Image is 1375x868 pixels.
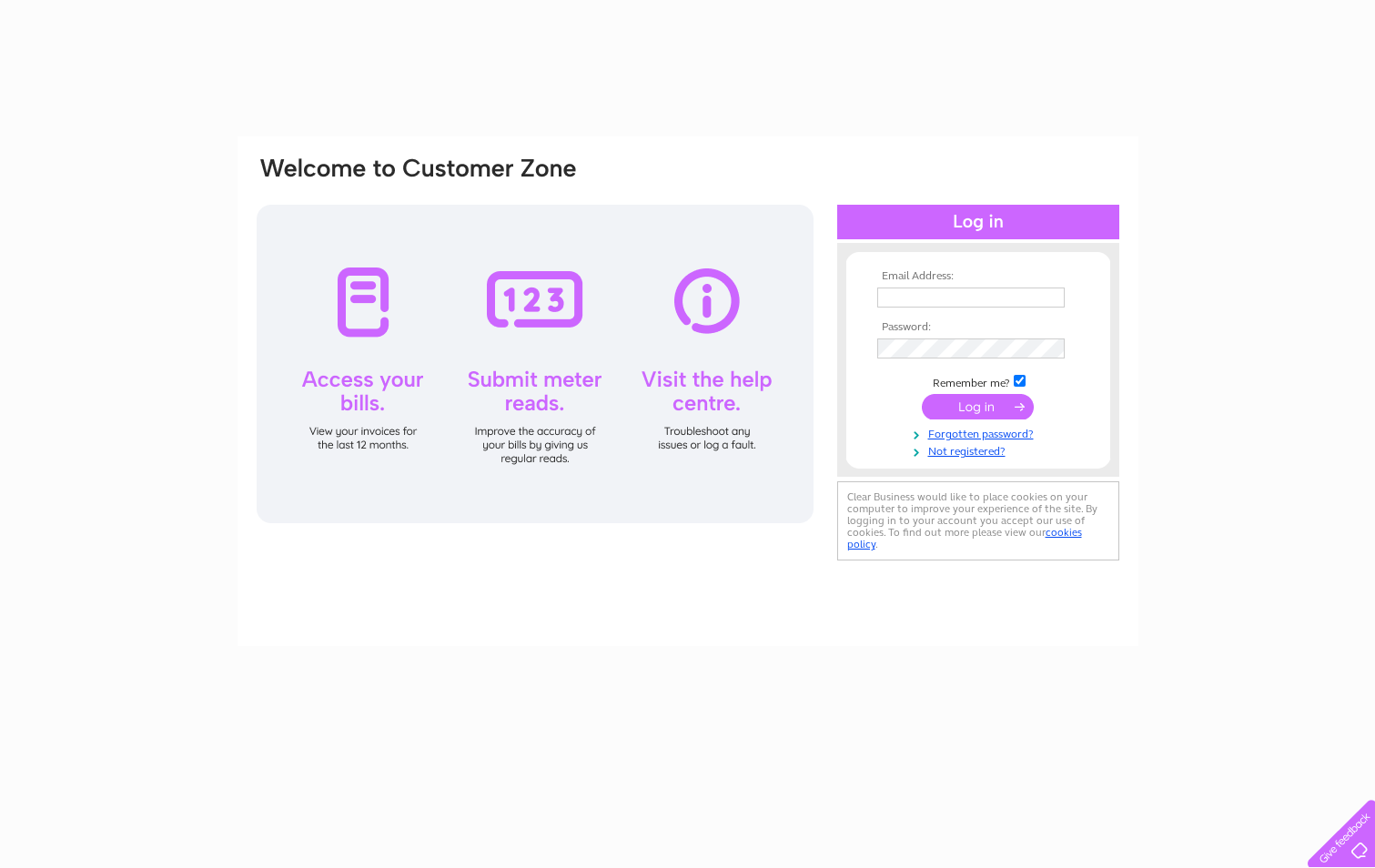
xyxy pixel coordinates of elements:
[847,526,1082,550] a: cookies policy
[877,424,1084,441] a: Forgotten password?
[877,441,1084,459] a: Not registered?
[873,372,1084,390] td: Remember me?
[922,394,1034,419] input: Submit
[873,321,1084,334] th: Password:
[873,270,1084,283] th: Email Address:
[837,481,1119,560] div: Clear Business would like to place cookies on your computer to improve your experience of the sit...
